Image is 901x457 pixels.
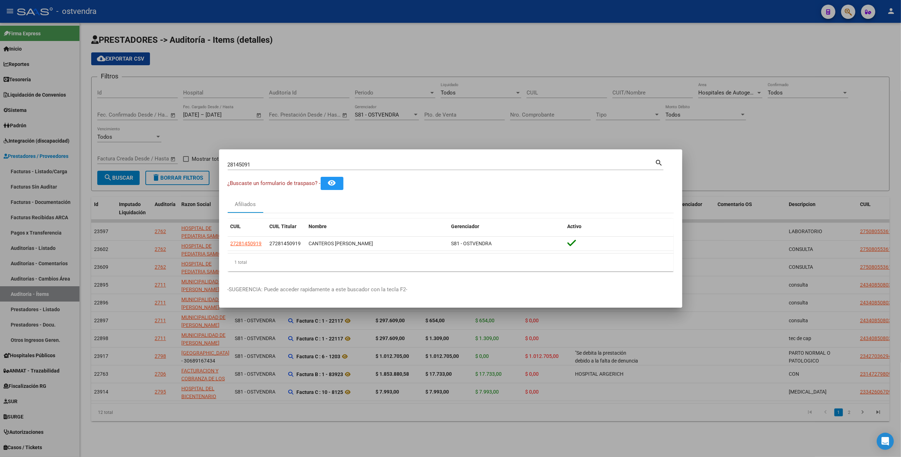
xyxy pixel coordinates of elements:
datatable-header-cell: CUIL [228,219,267,234]
div: 1 total [228,253,674,271]
div: Open Intercom Messenger [877,433,894,450]
span: 27281450919 [231,241,262,246]
span: 27281450919 [270,241,301,246]
p: -SUGERENCIA: Puede acceder rapidamente a este buscador con la tecla F2- [228,286,674,294]
datatable-header-cell: Gerenciador [449,219,565,234]
mat-icon: remove_red_eye [328,179,336,187]
div: CANTEROS [PERSON_NAME] [309,240,446,248]
datatable-header-cell: Nombre [306,219,449,234]
span: Nombre [309,224,327,229]
span: CUIL Titular [270,224,297,229]
span: ¿Buscaste un formulario de traspaso? - [228,180,321,186]
div: Afiliados [235,200,256,209]
span: Gerenciador [451,224,480,229]
mat-icon: search [655,158,663,166]
span: CUIL [231,224,241,229]
datatable-header-cell: CUIL Titular [267,219,306,234]
span: Activo [568,224,582,229]
datatable-header-cell: Activo [565,219,674,234]
span: S81 - OSTVENDRA [451,241,492,246]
